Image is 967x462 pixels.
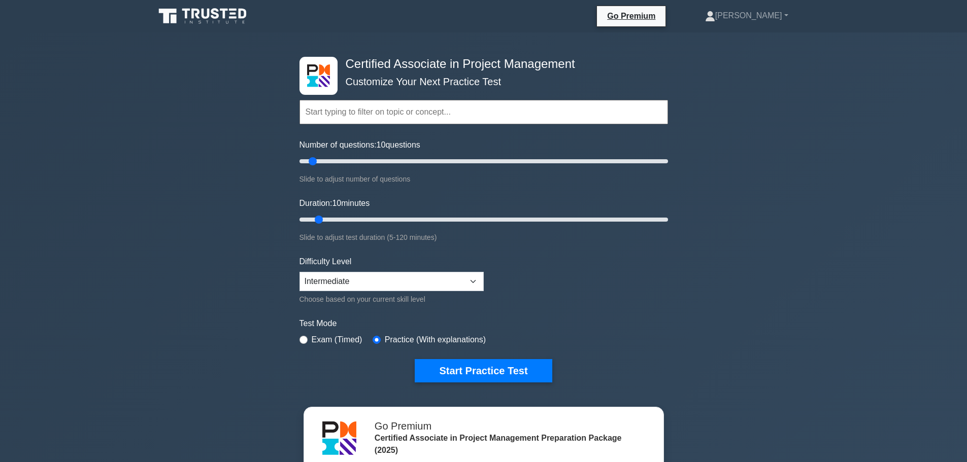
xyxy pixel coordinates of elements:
[415,359,552,382] button: Start Practice Test
[299,317,668,330] label: Test Mode
[299,173,668,185] div: Slide to adjust number of questions
[299,293,484,305] div: Choose based on your current skill level
[312,334,362,346] label: Exam (Timed)
[299,197,370,209] label: Duration: minutes
[299,139,420,151] label: Number of questions: questions
[681,6,813,26] a: [PERSON_NAME]
[377,140,386,149] span: 10
[299,100,668,124] input: Start typing to filter on topic or concept...
[299,231,668,243] div: Slide to adjust test duration (5-120 minutes)
[342,57,618,72] h4: Certified Associate in Project Management
[601,10,661,22] a: Go Premium
[332,199,341,207] span: 10
[299,256,352,268] label: Difficulty Level
[385,334,486,346] label: Practice (With explanations)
